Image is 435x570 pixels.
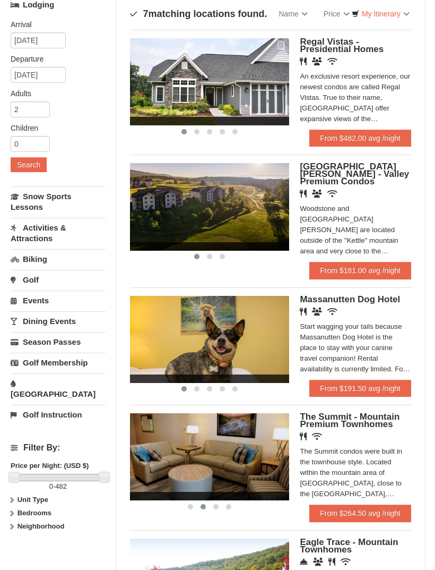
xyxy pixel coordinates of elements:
[11,88,98,99] label: Adults
[327,308,337,316] i: Wireless Internet (free)
[309,380,411,397] a: From $191.50 avg /night
[11,311,106,331] a: Dining Events
[11,462,89,470] strong: Price per Night: (USD $)
[49,482,53,490] span: 0
[11,443,106,453] h4: Filter By:
[300,294,400,304] span: Massanutten Dog Hotel
[312,190,322,198] i: Banquet Facilities
[300,558,308,566] i: Concierge Desk
[345,6,416,22] a: My Itinerary
[130,8,267,19] h4: matching locations found.
[300,321,411,375] div: Start wagging your tails because Massanutten Dog Hotel is the place to stay with your canine trav...
[11,270,106,290] a: Golf
[11,157,47,172] button: Search
[300,203,411,257] div: Woodstone and [GEOGRAPHIC_DATA][PERSON_NAME] are located outside of the "Kettle" mountain area an...
[309,505,411,522] a: From $264.50 avg /night
[300,308,307,316] i: Restaurant
[300,57,307,65] i: Restaurant
[11,249,106,269] a: Biking
[11,186,106,217] a: Snow Sports Lessons
[11,353,106,372] a: Golf Membership
[300,432,307,440] i: Restaurant
[271,3,315,24] a: Name
[11,332,106,352] a: Season Passes
[300,190,307,198] i: Restaurant
[312,432,322,440] i: Wireless Internet (free)
[11,218,106,248] a: Activities & Attractions
[11,481,106,492] label: -
[18,496,48,504] strong: Unit Type
[328,558,335,566] i: Restaurant
[11,19,98,30] label: Arrival
[18,522,65,530] strong: Neighborhood
[300,412,399,429] span: The Summit - Mountain Premium Townhomes
[327,190,337,198] i: Wireless Internet (free)
[300,446,411,499] div: The Summit condos were built in the townhouse style. Located within the mountain area of [GEOGRAP...
[312,57,322,65] i: Banquet Facilities
[300,537,398,555] span: Eagle Trace - Mountain Townhomes
[300,37,384,54] span: Regal Vistas - Presidential Homes
[11,123,98,133] label: Children
[341,558,351,566] i: Wireless Internet (free)
[309,262,411,279] a: From $181.00 avg /night
[313,558,323,566] i: Conference Facilities
[309,130,411,147] a: From $482.00 avg /night
[11,405,106,424] a: Golf Instruction
[11,373,106,404] a: [GEOGRAPHIC_DATA]
[312,308,322,316] i: Banquet Facilities
[316,3,358,24] a: Price
[143,8,148,19] span: 7
[327,57,337,65] i: Wireless Internet (free)
[55,482,67,490] span: 482
[300,161,409,186] span: [GEOGRAPHIC_DATA][PERSON_NAME] - Valley Premium Condos
[300,71,411,124] div: An exclusive resort experience, our newest condos are called Regal Vistas. True to their name, [G...
[11,291,106,310] a: Events
[18,509,51,517] strong: Bedrooms
[11,54,98,64] label: Departure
